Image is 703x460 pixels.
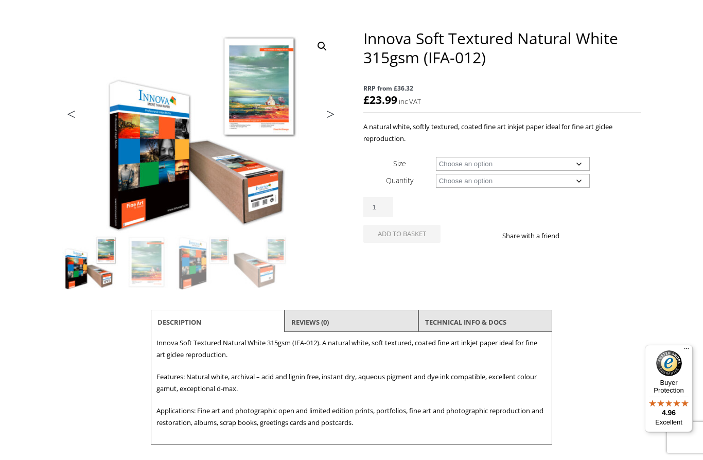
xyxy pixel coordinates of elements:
a: View full-screen image gallery [313,37,331,56]
label: Size [393,158,406,168]
img: Innova Soft Textured Natural White 315gsm (IFA-012) - Image 4 [232,235,288,290]
p: Innova Soft Textured Natural White 315gsm (IFA-012). A natural white, soft textured, coated fine ... [156,337,547,361]
span: £ [363,93,370,107]
img: email sharing button [596,232,605,240]
h1: Innova Soft Textured Natural White 315gsm (IFA-012) [363,29,641,67]
input: Product quantity [363,197,393,217]
bdi: 23.99 [363,93,397,107]
label: Quantity [386,175,413,185]
a: Reviews (0) [291,313,329,331]
p: Features: Natural white, archival – acid and lignin free, instant dry, aqueous pigment and dye in... [156,371,547,395]
img: facebook sharing button [572,232,580,240]
img: Innova Soft Textured Natural White 315gsm (IFA-012) [62,235,118,290]
a: Description [157,313,202,331]
button: Trusted Shops TrustmarkBuyer Protection4.96Excellent [645,345,693,432]
p: Excellent [645,418,693,427]
p: Applications: Fine art and photographic open and limited edition prints, portfolios, fine art and... [156,405,547,429]
span: RRP from £36.32 [363,82,641,94]
span: 4.96 [662,409,676,417]
button: Add to basket [363,225,441,243]
button: Menu [680,345,693,357]
img: Innova Soft Textured Natural White 315gsm (IFA-012) - Image 3 [175,235,231,290]
p: A natural white, softly textured, coated fine art inkjet paper ideal for fine art giclee reproduc... [363,121,641,145]
img: Innova Soft Textured Natural White 315gsm (IFA-012) - Image 2 [119,235,174,290]
img: twitter sharing button [584,232,592,240]
img: Trusted Shops Trustmark [656,350,682,376]
p: Share with a friend [502,230,572,242]
p: Buyer Protection [645,379,693,394]
a: TECHNICAL INFO & DOCS [425,313,506,331]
